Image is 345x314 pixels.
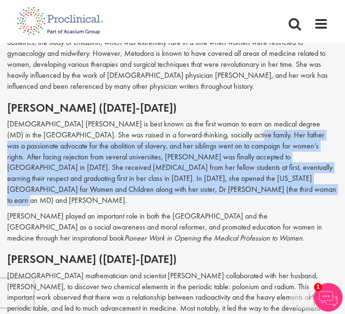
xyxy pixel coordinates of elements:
[7,211,338,244] p: [PERSON_NAME] played an important role in both the [GEOGRAPHIC_DATA] and the [GEOGRAPHIC_DATA] as...
[7,16,338,92] p: Metrodora, a [DEMOGRAPHIC_DATA] [DEMOGRAPHIC_DATA] physician, wrote the oldest medical text known...
[314,283,322,291] span: 1
[314,283,343,312] img: Chatbot
[124,233,302,243] i: Pioneer Work in Opening the Medical Profession to Women
[7,102,338,114] h2: [PERSON_NAME] ([DATE]-[DATE])
[7,119,338,206] p: [DEMOGRAPHIC_DATA] [PERSON_NAME] is best known as the first woman to earn an medical degree (MD) ...
[7,253,338,265] h2: [PERSON_NAME] ([DATE]-[DATE])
